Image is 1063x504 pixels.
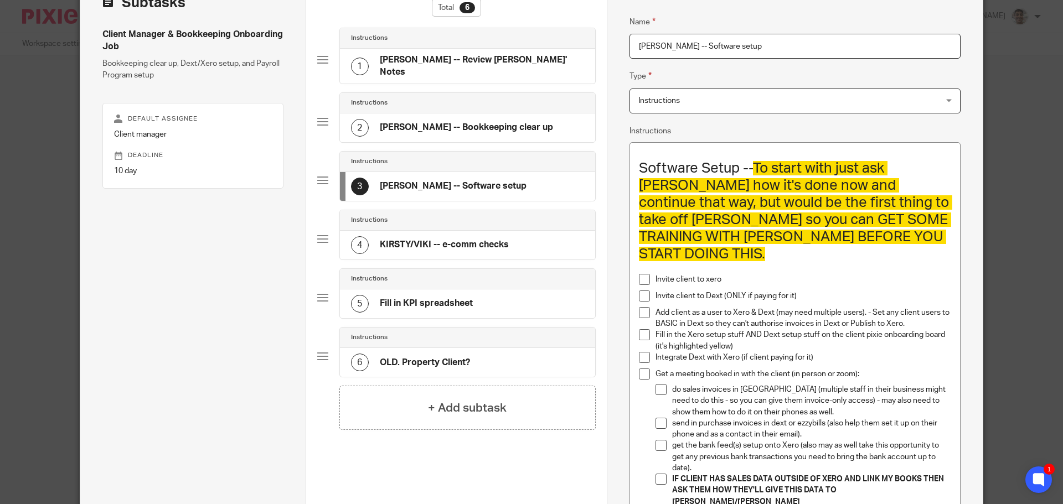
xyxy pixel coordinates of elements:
[351,157,388,166] h4: Instructions
[656,329,951,352] p: Fill in the Xero setup stuff AND Dext setup stuff on the client pixie onboarding board (it's high...
[351,216,388,225] h4: Instructions
[460,2,475,13] div: 6
[351,119,369,137] div: 2
[102,29,283,53] h4: Client Manager & Bookkeeping Onboarding Job
[656,290,951,302] p: Invite client to Dext (ONLY if paying for it)
[351,354,369,371] div: 6
[629,70,652,82] label: Type
[114,165,272,176] p: 10 day
[351,98,388,107] h4: Instructions
[351,58,369,75] div: 1
[1044,464,1055,475] div: 1
[629,126,671,137] label: Instructions
[629,15,656,28] label: Name
[656,352,951,363] p: Integrate Dext with Xero (if client paying for it)
[380,357,470,368] h4: OLD. Property Client?
[428,399,507,417] h4: + Add subtask
[351,295,369,313] div: 5
[656,368,951,380] p: Get a meeting booked in with the client (in person or zoom):
[639,160,951,263] h1: Software Setup --
[656,307,951,330] p: Add client as a user to Xero & Dext (may need multiple users). - Set any client users to BASIC in...
[380,180,527,192] h4: [PERSON_NAME] -- Software setup
[380,298,473,309] h4: Fill in KPI spreadsheet
[102,58,283,81] p: Bookkeeping clear up, Dext/Xero setup, and Payroll Program setup
[380,54,584,78] h4: [PERSON_NAME] -- Review [PERSON_NAME]' Notes
[639,161,952,261] span: To start with just ask [PERSON_NAME] how it's done now and continue that way, but would be the fi...
[656,274,951,285] p: Invite client to xero
[351,236,369,254] div: 4
[638,97,680,105] span: Instructions
[114,129,272,140] p: Client manager
[672,440,951,474] p: get the bank feed(s) setup onto Xero (also may as well take this opportunity to get any previous ...
[351,178,369,195] div: 3
[380,239,509,251] h4: KIRSTY/VIKI -- e-comm checks
[351,333,388,342] h4: Instructions
[351,274,388,283] h4: Instructions
[351,34,388,43] h4: Instructions
[380,122,553,133] h4: [PERSON_NAME] -- Bookkeeping clear up
[672,384,951,418] p: do sales invoices in [GEOGRAPHIC_DATA] (multiple staff in their business might need to do this - ...
[672,418,951,440] p: send in purchase invoices in dext or ezzybills (also help them set it up on their phone and as a ...
[114,115,272,123] p: Default assignee
[114,151,272,160] p: Deadline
